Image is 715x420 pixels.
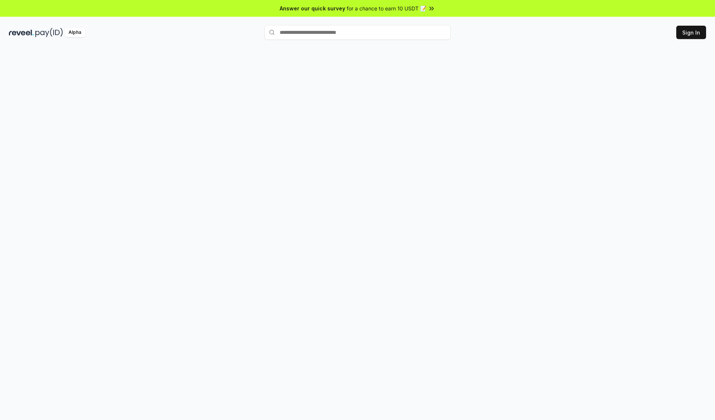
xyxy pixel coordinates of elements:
img: reveel_dark [9,28,34,37]
span: Answer our quick survey [280,4,345,12]
button: Sign In [676,26,706,39]
img: pay_id [35,28,63,37]
div: Alpha [64,28,85,37]
span: for a chance to earn 10 USDT 📝 [347,4,426,12]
